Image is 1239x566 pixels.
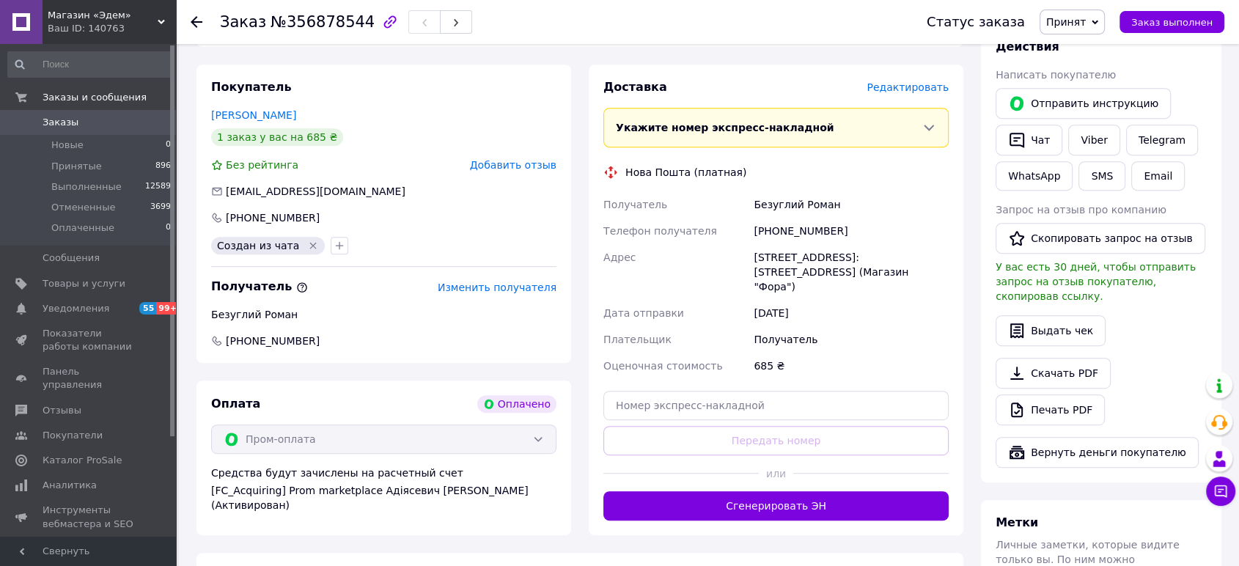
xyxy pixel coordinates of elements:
[996,88,1171,119] button: Отправить инструкцию
[603,307,684,319] span: Дата отправки
[211,307,556,322] div: Безуглий Роман
[48,9,158,22] span: Магазин «Эдем»
[1046,16,1086,28] span: Принят
[51,221,114,235] span: Оплаченные
[51,139,84,152] span: Новые
[43,429,103,442] span: Покупатели
[1078,161,1125,191] button: SMS
[226,159,298,171] span: Без рейтинга
[751,300,952,326] div: [DATE]
[996,125,1062,155] button: Чат
[867,81,949,93] span: Редактировать
[996,437,1199,468] button: Вернуть деньги покупателю
[226,185,405,197] span: [EMAIL_ADDRESS][DOMAIN_NAME]
[603,491,949,521] button: Сгенерировать ЭН
[150,201,171,214] span: 3699
[996,223,1205,254] button: Скопировать запрос на отзыв
[139,302,156,315] span: 55
[477,395,556,413] div: Оплачено
[43,404,81,417] span: Отзывы
[996,40,1059,54] span: Действия
[51,160,102,173] span: Принятые
[616,122,834,133] span: Укажите номер экспресс-накладной
[603,80,667,94] span: Доставка
[43,251,100,265] span: Сообщения
[211,279,308,293] span: Получатель
[43,479,97,492] span: Аналитика
[996,161,1073,191] a: WhatsApp
[751,244,952,300] div: [STREET_ADDRESS]: [STREET_ADDRESS] (Магазин "Фора")
[996,315,1106,346] button: Выдать чек
[43,302,109,315] span: Уведомления
[43,504,136,530] span: Инструменты вебмастера и SEO
[43,277,125,290] span: Товары и услуги
[224,210,321,225] div: [PHONE_NUMBER]
[211,80,291,94] span: Покупатель
[145,180,171,194] span: 12589
[43,91,147,104] span: Заказы и сообщения
[927,15,1025,29] div: Статус заказа
[438,282,556,293] span: Изменить получателя
[191,15,202,29] div: Вернуться назад
[211,109,296,121] a: [PERSON_NAME]
[996,69,1116,81] span: Написать покупателю
[211,466,556,512] div: Средства будут зачислены на расчетный счет
[751,191,952,218] div: Безуглий Роман
[1068,125,1119,155] a: Viber
[220,13,266,31] span: Заказ
[603,360,723,372] span: Оценочная стоимость
[603,251,636,263] span: Адрес
[43,116,78,129] span: Заказы
[51,201,115,214] span: Отмененные
[1206,477,1235,506] button: Чат с покупателем
[307,240,319,251] svg: Удалить метку
[1131,17,1213,28] span: Заказ выполнен
[271,13,375,31] span: №356878544
[1126,125,1198,155] a: Telegram
[603,334,672,345] span: Плательщик
[43,454,122,467] span: Каталог ProSale
[996,261,1196,302] span: У вас есть 30 дней, чтобы отправить запрос на отзыв покупателю, скопировав ссылку.
[996,515,1038,529] span: Метки
[7,51,172,78] input: Поиск
[603,199,667,210] span: Получатель
[1131,161,1185,191] button: Email
[751,353,952,379] div: 685 ₴
[470,159,556,171] span: Добавить отзыв
[751,218,952,244] div: [PHONE_NUMBER]
[43,365,136,392] span: Панель управления
[51,180,122,194] span: Выполненные
[751,326,952,353] div: Получатель
[996,204,1166,216] span: Запрос на отзыв про компанию
[1119,11,1224,33] button: Заказ выполнен
[211,128,343,146] div: 1 заказ у вас на 685 ₴
[155,160,171,173] span: 896
[603,391,949,420] input: Номер экспресс-накладной
[166,139,171,152] span: 0
[224,334,321,348] span: [PHONE_NUMBER]
[217,240,299,251] span: Создан из чата
[156,302,180,315] span: 99+
[48,22,176,35] div: Ваш ID: 140763
[166,221,171,235] span: 0
[622,165,750,180] div: Нова Пошта (платная)
[211,397,260,411] span: Оплата
[996,358,1111,389] a: Скачать PDF
[996,394,1105,425] a: Печать PDF
[603,225,717,237] span: Телефон получателя
[43,327,136,353] span: Показатели работы компании
[759,466,793,481] span: или
[211,483,556,512] div: [FC_Acquiring] Prom marketplace Адіясевич [PERSON_NAME] (Активирован)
